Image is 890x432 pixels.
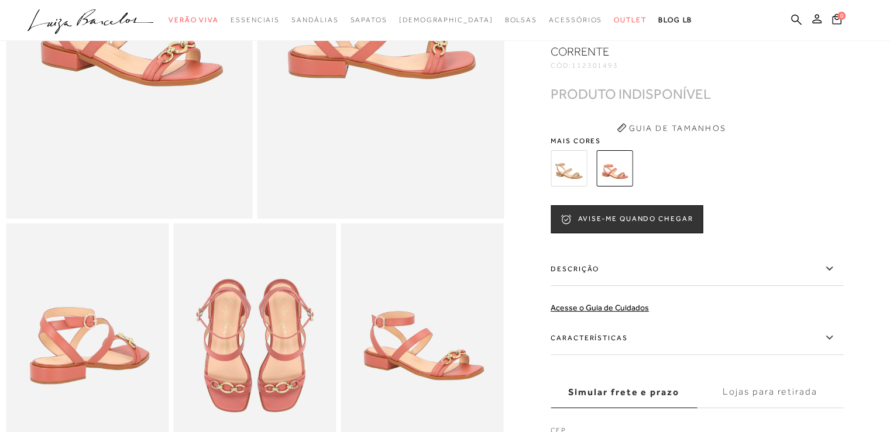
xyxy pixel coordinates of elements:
[614,9,647,31] a: categoryNavScreenReaderText
[399,9,493,31] a: noSubCategoriesText
[829,13,845,29] button: 0
[169,9,219,31] a: categoryNavScreenReaderText
[399,16,493,24] span: [DEMOGRAPHIC_DATA]
[697,376,843,408] label: Lojas para retirada
[169,16,219,24] span: Verão Viva
[551,205,703,233] button: AVISE-ME QUANDO CHEGAR
[658,9,692,31] a: BLOG LB
[291,9,338,31] a: categoryNavScreenReaderText
[613,119,730,137] button: Guia de Tamanhos
[551,376,697,408] label: Simular frete e prazo
[504,9,537,31] a: categoryNavScreenReaderText
[658,16,692,24] span: BLOG LB
[596,150,633,186] img: SANDÁLIA SALTO BLOCO BAIXO EM COURO ROSA TERRACOTA COM CORRENTE
[350,16,387,24] span: Sapatos
[231,9,280,31] a: categoryNavScreenReaderText
[350,9,387,31] a: categoryNavScreenReaderText
[231,16,280,24] span: Essenciais
[551,252,843,286] label: Descrição
[549,16,602,24] span: Acessórios
[551,137,843,144] span: Mais cores
[614,16,647,24] span: Outlet
[291,16,338,24] span: Sandálias
[837,12,846,20] span: 0
[551,88,711,100] div: PRODUTO INDISPONÍVEL
[549,9,602,31] a: categoryNavScreenReaderText
[551,150,587,186] img: SANDÁLIA SALTO BLOCO BAIXO EM COURO BEGE ARGILA COM CORRENTE
[551,321,843,355] label: Características
[551,303,649,312] a: Acesse o Guia de Cuidados
[551,62,785,69] div: CÓD:
[572,61,618,70] span: 112301493
[504,16,537,24] span: Bolsas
